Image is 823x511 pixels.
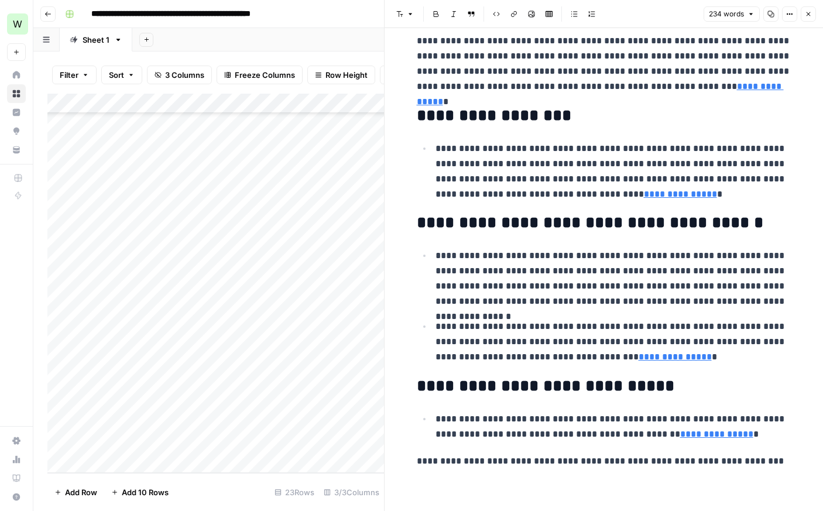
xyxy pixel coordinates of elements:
[147,66,212,84] button: 3 Columns
[7,140,26,159] a: Your Data
[7,488,26,506] button: Help + Support
[13,17,22,31] span: W
[704,6,760,22] button: 234 words
[7,431,26,450] a: Settings
[109,69,124,81] span: Sort
[217,66,303,84] button: Freeze Columns
[7,469,26,488] a: Learning Hub
[235,69,295,81] span: Freeze Columns
[47,483,104,502] button: Add Row
[307,66,375,84] button: Row Height
[65,486,97,498] span: Add Row
[7,122,26,140] a: Opportunities
[7,9,26,39] button: Workspace: Workspace1
[325,69,368,81] span: Row Height
[319,483,384,502] div: 3/3 Columns
[165,69,204,81] span: 3 Columns
[60,28,132,52] a: Sheet 1
[60,69,78,81] span: Filter
[101,66,142,84] button: Sort
[7,84,26,103] a: Browse
[83,34,109,46] div: Sheet 1
[52,66,97,84] button: Filter
[709,9,744,19] span: 234 words
[7,450,26,469] a: Usage
[7,66,26,84] a: Home
[270,483,319,502] div: 23 Rows
[7,103,26,122] a: Insights
[122,486,169,498] span: Add 10 Rows
[104,483,176,502] button: Add 10 Rows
